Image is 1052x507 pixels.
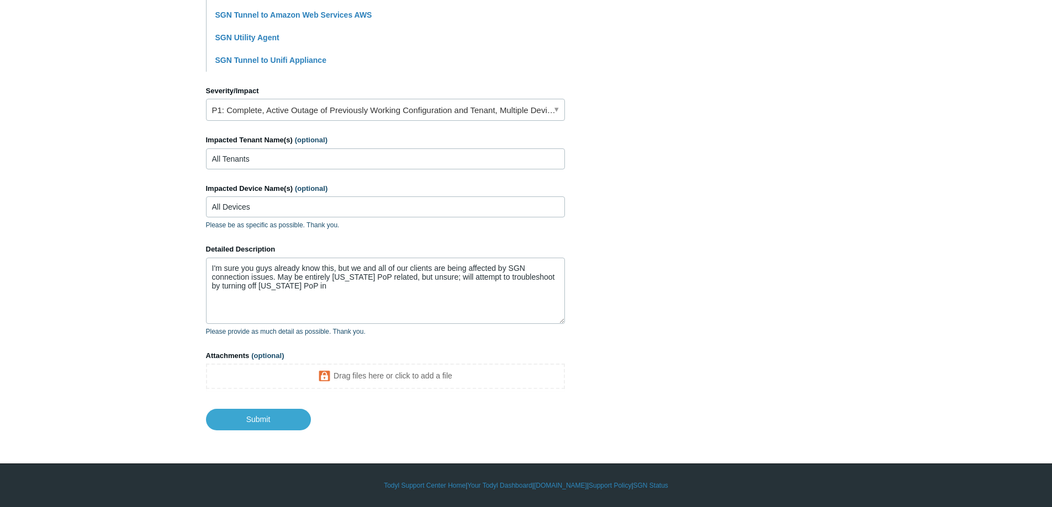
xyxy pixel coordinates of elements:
[467,481,532,490] a: Your Todyl Dashboard
[206,409,311,430] input: Submit
[206,86,565,97] label: Severity/Impact
[206,183,565,194] label: Impacted Device Name(s)
[534,481,587,490] a: [DOMAIN_NAME]
[215,33,279,42] a: SGN Utility Agent
[295,136,327,144] span: (optional)
[206,481,847,490] div: | | | |
[206,244,565,255] label: Detailed Description
[295,184,327,193] span: (optional)
[633,481,668,490] a: SGN Status
[589,481,631,490] a: Support Policy
[206,350,565,361] label: Attachments
[206,99,565,121] a: P1: Complete, Active Outage of Previously Working Configuration and Tenant, Multiple Devices
[251,351,284,360] span: (optional)
[384,481,466,490] a: Todyl Support Center Home
[206,327,565,337] p: Please provide as much detail as possible. Thank you.
[206,135,565,146] label: Impacted Tenant Name(s)
[215,56,326,65] a: SGN Tunnel to Unifi Appliance
[206,220,565,230] p: Please be as specific as possible. Thank you.
[215,10,372,19] a: SGN Tunnel to Amazon Web Services AWS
